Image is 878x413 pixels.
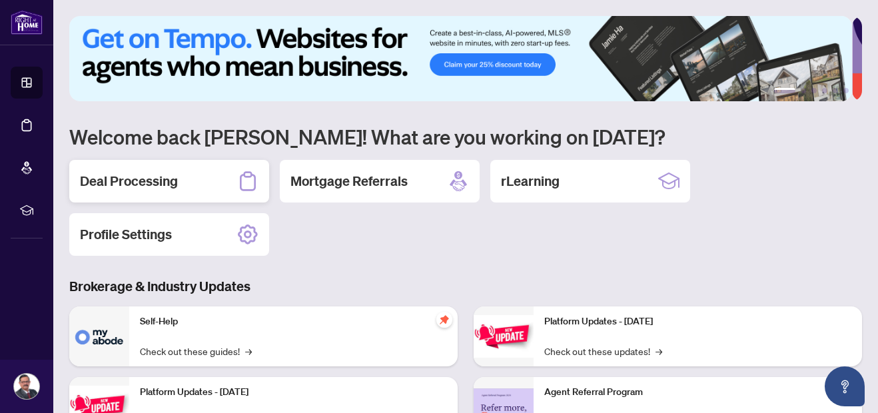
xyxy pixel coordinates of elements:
[833,88,838,93] button: 5
[80,172,178,191] h2: Deal Processing
[501,172,560,191] h2: rLearning
[436,312,452,328] span: pushpin
[811,88,817,93] button: 3
[69,306,129,366] img: Self-Help
[69,277,862,296] h3: Brokerage & Industry Updates
[290,172,408,191] h2: Mortgage Referrals
[11,10,43,35] img: logo
[822,88,827,93] button: 4
[69,124,862,149] h1: Welcome back [PERSON_NAME]! What are you working on [DATE]?
[774,88,795,93] button: 1
[80,225,172,244] h2: Profile Settings
[544,385,851,400] p: Agent Referral Program
[544,344,662,358] a: Check out these updates!→
[140,344,252,358] a: Check out these guides!→
[801,88,806,93] button: 2
[14,374,39,399] img: Profile Icon
[140,314,447,329] p: Self-Help
[843,88,849,93] button: 6
[656,344,662,358] span: →
[245,344,252,358] span: →
[544,314,851,329] p: Platform Updates - [DATE]
[825,366,865,406] button: Open asap
[140,385,447,400] p: Platform Updates - [DATE]
[69,16,852,101] img: Slide 0
[474,315,534,357] img: Platform Updates - June 23, 2025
